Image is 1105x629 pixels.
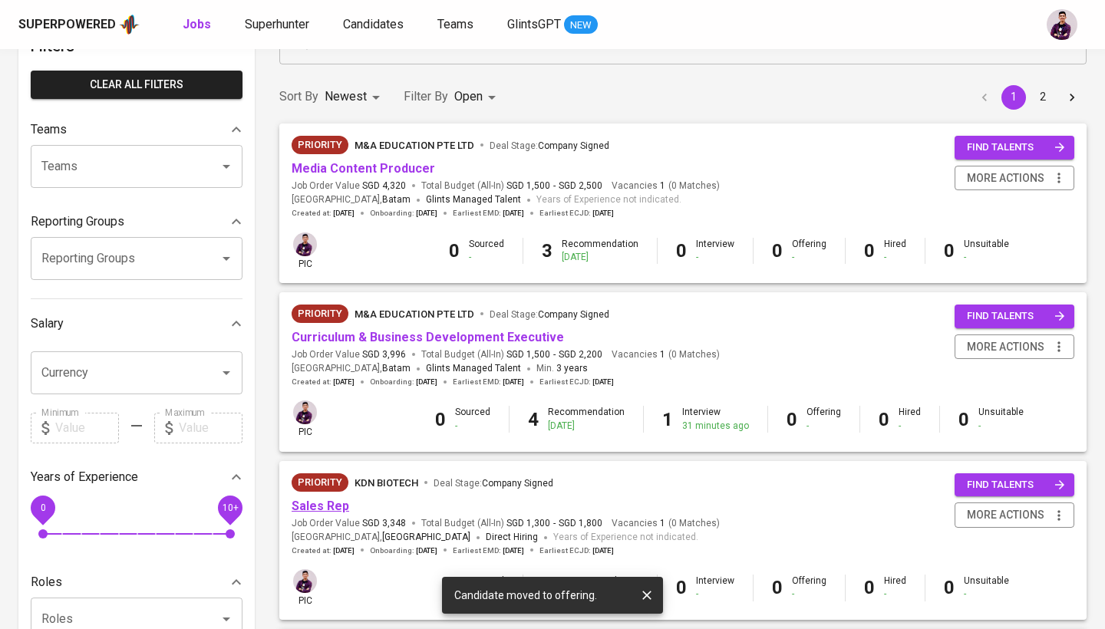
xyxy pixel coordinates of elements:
span: Onboarding : [370,377,437,387]
span: [GEOGRAPHIC_DATA] , [292,361,411,377]
span: Total Budget (All-In) [421,348,602,361]
img: erwin@glints.com [293,232,317,256]
span: SGD 3,348 [362,517,406,530]
span: GlintsGPT [507,17,561,31]
span: [GEOGRAPHIC_DATA] , [292,193,411,208]
span: 1 [658,517,665,530]
p: Teams [31,120,67,139]
span: Earliest EMD : [453,545,524,556]
div: New Job received from Demand Team [292,473,348,492]
span: more actions [967,169,1044,188]
span: Superhunter [245,17,309,31]
span: Created at : [292,208,355,219]
b: 0 [787,409,797,430]
span: 10+ [222,502,238,512]
span: 1 [658,179,665,193]
div: Years of Experience [31,462,242,492]
span: Onboarding : [370,545,437,556]
div: Sourced [469,238,504,264]
span: Clear All filters [43,75,230,94]
div: Offering [806,406,841,432]
div: Hired [884,238,906,264]
span: Earliest ECJD : [539,545,614,556]
div: Interview [696,238,734,264]
span: 3 years [556,363,588,374]
span: find talents [967,308,1065,325]
button: find talents [955,305,1074,328]
div: - [964,588,1009,601]
div: Unsuitable [964,238,1009,264]
span: NEW [564,18,598,33]
b: 0 [676,577,687,598]
p: Reporting Groups [31,212,124,231]
div: Roles [31,567,242,598]
span: Earliest ECJD : [539,377,614,387]
span: more actions [967,506,1044,525]
div: - [696,251,734,264]
span: Deal Stage : [490,309,609,320]
span: SGD 1,800 [559,517,602,530]
button: find talents [955,136,1074,160]
div: pic [292,231,318,271]
div: - [792,251,826,264]
b: 0 [864,577,875,598]
a: Curriculum & Business Development Executive [292,330,564,344]
div: - [978,420,1024,433]
img: app logo [119,13,140,36]
div: - [964,251,1009,264]
span: [DATE] [416,208,437,219]
button: Clear All filters [31,71,242,99]
div: New Job received from Demand Team [292,305,348,323]
div: - [806,420,841,433]
span: Company Signed [538,140,609,151]
div: Recommendation [548,406,625,432]
button: Open [216,156,237,177]
span: find talents [967,476,1065,494]
span: find talents [967,139,1065,156]
input: Value [55,413,119,443]
span: Min. [536,363,588,374]
div: Newest [325,83,385,111]
div: pic [292,399,318,439]
span: M&A Education Pte Ltd [355,140,474,151]
b: 0 [449,240,460,262]
span: M&A Education Pte Ltd [355,308,474,320]
a: Media Content Producer [292,161,435,176]
span: Open [454,89,483,104]
span: SGD 4,320 [362,179,406,193]
span: Priority [292,475,348,490]
span: Earliest ECJD : [539,208,614,219]
span: Vacancies ( 0 Matches ) [612,179,720,193]
p: Salary [31,314,64,333]
div: Recommendation [562,238,638,264]
span: Deal Stage : [434,478,553,489]
button: find talents [955,473,1074,497]
button: page 1 [1001,85,1026,110]
span: SGD 3,996 [362,348,406,361]
div: Unsuitable [964,575,1009,601]
a: Superhunter [245,15,312,35]
div: Offering [792,575,826,601]
span: Total Budget (All-In) [421,179,602,193]
div: [DATE] [548,420,625,433]
span: [DATE] [503,545,524,556]
span: SGD 2,500 [559,179,602,193]
span: more actions [967,338,1044,357]
img: erwin@glints.com [293,400,317,424]
span: 0 [40,502,45,512]
span: - [553,348,556,361]
div: - [884,588,906,601]
span: SGD 2,200 [559,348,602,361]
span: Company Signed [482,478,553,489]
div: Hired [884,575,906,601]
span: SGD 1,300 [506,517,550,530]
div: - [696,588,734,601]
span: Years of Experience not indicated. [536,193,681,208]
div: - [884,251,906,264]
b: 1 [662,409,673,430]
span: Vacancies ( 0 Matches ) [612,348,720,361]
span: SGD 1,500 [506,179,550,193]
span: - [553,517,556,530]
b: 0 [944,577,955,598]
span: Total Budget (All-In) [421,517,602,530]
